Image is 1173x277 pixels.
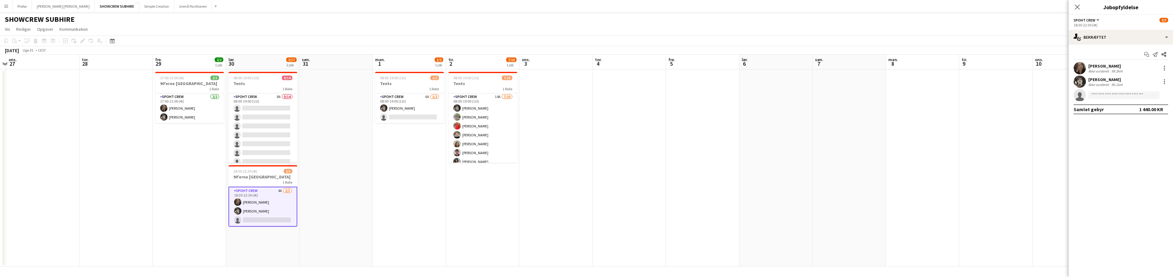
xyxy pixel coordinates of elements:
[60,26,88,32] span: Kommunikation
[210,76,219,80] span: 2/2
[38,48,46,53] div: CEST
[506,57,517,62] span: 7/10
[233,169,257,174] span: 18:30-22:30 (4t)
[448,60,454,67] span: 2
[375,72,444,123] app-job-card: 08:00-19:00 (11t)1/2Tents1 RolleSpoht Crew6A1/208:00-19:00 (11t)[PERSON_NAME]
[667,60,675,67] span: 5
[1074,18,1095,22] span: Spoht Crew
[448,81,517,86] h3: Tents
[1110,69,1124,73] div: 99.3km
[430,76,439,80] span: 1/2
[16,26,31,32] span: Rediger
[1088,82,1110,87] div: Ikke vurderet
[81,60,89,67] span: 28
[229,72,297,163] app-job-card: 08:00-19:00 (11t)0/14Tents1 RolleSpoht Crew8A0/1408:00-19:00 (11t)
[502,76,512,80] span: 7/10
[1160,18,1168,22] span: 2/3
[229,93,297,230] app-card-role: Spoht Crew8A0/1408:00-19:00 (11t)
[1074,18,1100,22] button: Spoht Crew
[435,63,443,67] div: 1 job
[595,57,602,62] span: tor.
[375,81,444,86] h3: Tents
[962,57,967,62] span: tir.
[815,57,823,62] span: søn.
[5,26,10,32] span: Vis
[594,60,602,67] span: 4
[1088,69,1110,73] div: Ikke vurderet
[961,60,967,67] span: 9
[5,15,75,24] h1: SHOWCREW SUBHIRE
[453,76,479,80] span: 08:00-19:00 (11t)
[282,76,292,80] span: 0/14
[155,81,224,86] h3: 90'erne [GEOGRAPHIC_DATA]
[160,76,184,80] span: 17:00-21:00 (4t)
[1139,106,1163,112] div: 1 440.00 KR
[374,60,385,67] span: 1
[228,60,235,67] span: 30
[286,57,297,62] span: 2/17
[301,60,310,67] span: 31
[741,60,748,67] span: 6
[233,76,259,80] span: 08:00-19:00 (11t)
[375,93,444,123] app-card-role: Spoht Crew6A1/208:00-19:00 (11t)[PERSON_NAME]
[139,0,174,12] button: Simple Creation
[1035,57,1043,62] span: ons.
[215,57,223,62] span: 2/2
[1074,106,1104,112] div: Samlet gebyr
[521,60,530,67] span: 3
[1069,3,1173,11] h3: Jobopfyldelse
[82,57,89,62] span: tor.
[229,81,297,86] h3: Tents
[1074,23,1168,27] div: 18:30-22:30 (4t)
[229,174,297,180] h3: 90'erne [GEOGRAPHIC_DATA]
[155,93,224,123] app-card-role: Spoht Crew2/217:00-21:00 (4t)[PERSON_NAME][PERSON_NAME]
[887,60,898,67] span: 8
[14,25,33,33] a: Rediger
[742,57,748,62] span: lør.
[57,25,90,33] a: Kommunikation
[229,187,297,227] app-card-role: Spoht Crew4A2/318:30-22:30 (4t)[PERSON_NAME][PERSON_NAME]
[215,63,223,67] div: 1 job
[814,60,823,67] span: 7
[2,25,13,33] a: Vis
[888,57,898,62] span: man.
[155,72,224,123] app-job-card: 17:00-21:00 (4t)2/290'erne [GEOGRAPHIC_DATA]1 RolleSpoht Crew2/217:00-21:00 (4t)[PERSON_NAME][PER...
[95,0,139,12] button: SHOWCREW SUBHIRE
[283,180,292,185] span: 1 Rolle
[448,72,517,163] app-job-card: 08:00-19:00 (11t)7/10Tents1 RolleSpoht Crew14A7/1008:00-19:00 (11t)[PERSON_NAME][PERSON_NAME][PER...
[154,60,162,67] span: 29
[1069,30,1173,45] div: Bekræftet
[448,57,454,62] span: tir.
[1110,82,1124,87] div: 90.1km
[283,87,292,91] span: 1 Rolle
[429,87,439,91] span: 1 Rolle
[229,165,297,227] app-job-card: 18:30-22:30 (4t)2/390'erne [GEOGRAPHIC_DATA]1 RolleSpoht Crew4A2/318:30-22:30 (4t)[PERSON_NAME][P...
[380,76,406,80] span: 08:00-19:00 (11t)
[448,93,517,194] app-card-role: Spoht Crew14A7/1008:00-19:00 (11t)[PERSON_NAME][PERSON_NAME][PERSON_NAME][PERSON_NAME][PERSON_NAM...
[155,57,162,62] span: fre.
[37,26,53,32] span: Opgaver
[435,57,443,62] span: 1/2
[502,87,512,91] span: 1 Rolle
[1088,77,1124,82] div: [PERSON_NAME]
[522,57,530,62] span: ons.
[5,47,19,53] div: [DATE]
[1034,60,1043,67] span: 10
[1088,63,1124,69] div: [PERSON_NAME]
[506,63,516,67] div: 1 job
[284,169,292,174] span: 2/3
[287,63,296,67] div: 2 job
[32,0,95,12] button: [PERSON_NAME] [PERSON_NAME]
[13,0,32,12] button: Profox
[20,48,36,53] span: Uge 35
[229,57,235,62] span: lør.
[302,57,310,62] span: søn.
[174,0,212,12] button: Grenå Pavillionen
[209,87,219,91] span: 1 Rolle
[8,60,17,67] span: 27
